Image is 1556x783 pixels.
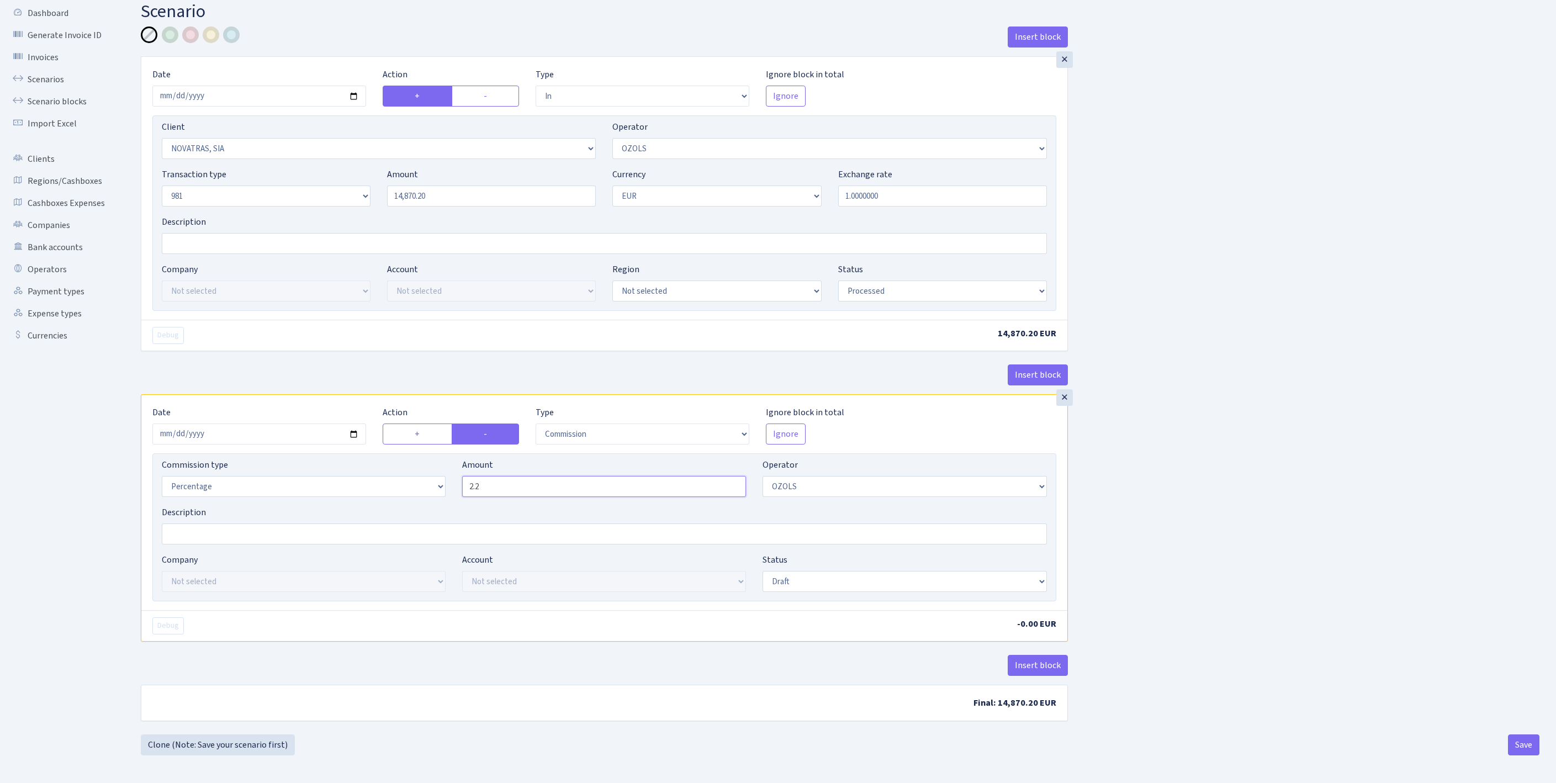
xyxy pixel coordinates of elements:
[162,215,206,229] label: Description
[6,148,116,170] a: Clients
[973,697,1056,709] span: Final: 14,870.20 EUR
[1008,655,1068,676] button: Insert block
[152,406,171,419] label: Date
[162,553,198,567] label: Company
[6,325,116,347] a: Currencies
[152,617,184,634] button: Debug
[6,113,116,135] a: Import Excel
[766,86,806,107] button: Ignore
[6,24,116,46] a: Generate Invoice ID
[766,406,844,419] label: Ignore block in total
[1056,51,1073,68] div: ×
[452,424,520,445] label: -
[462,458,493,472] label: Amount
[162,168,226,181] label: Transaction type
[6,46,116,68] a: Invoices
[612,263,639,276] label: Region
[998,327,1056,340] span: 14,870.20 EUR
[1017,618,1056,630] span: -0.00 EUR
[6,281,116,303] a: Payment types
[612,120,648,134] label: Operator
[763,458,798,472] label: Operator
[387,263,418,276] label: Account
[6,236,116,258] a: Bank accounts
[6,2,116,24] a: Dashboard
[536,406,554,419] label: Type
[383,86,452,107] label: +
[6,170,116,192] a: Regions/Cashboxes
[838,263,863,276] label: Status
[452,86,520,107] label: -
[162,506,206,519] label: Description
[6,214,116,236] a: Companies
[1008,364,1068,385] button: Insert block
[6,68,116,91] a: Scenarios
[1056,389,1073,406] div: ×
[1508,734,1539,755] button: Save
[383,68,407,81] label: Action
[612,168,645,181] label: Currency
[383,424,452,445] label: +
[387,168,418,181] label: Amount
[162,263,198,276] label: Company
[162,458,228,472] label: Commission type
[6,258,116,281] a: Operators
[152,327,184,344] button: Debug
[162,120,185,134] label: Client
[838,168,892,181] label: Exchange rate
[462,553,493,567] label: Account
[6,303,116,325] a: Expense types
[766,424,806,445] button: Ignore
[536,68,554,81] label: Type
[141,734,295,755] a: Clone (Note: Save your scenario first)
[1008,27,1068,47] button: Insert block
[766,68,844,81] label: Ignore block in total
[763,553,787,567] label: Status
[383,406,407,419] label: Action
[6,91,116,113] a: Scenario blocks
[6,192,116,214] a: Cashboxes Expenses
[152,68,171,81] label: Date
